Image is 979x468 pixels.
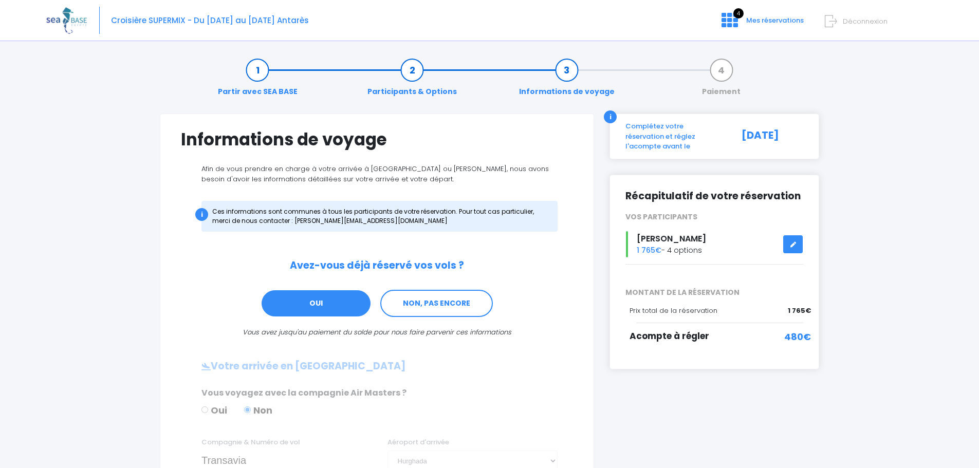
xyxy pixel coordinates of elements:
a: Informations de voyage [514,65,620,97]
a: Participants & Options [362,65,462,97]
div: Complétez votre réservation et réglez l'acompte avant le [618,121,730,152]
div: i [195,208,208,221]
a: Partir avec SEA BASE [213,65,303,97]
div: i [604,110,617,123]
input: Non [244,406,251,413]
a: 4 Mes réservations [713,19,810,29]
i: Vous avez jusqu'au paiement du solde pour nous faire parvenir ces informations [243,327,511,337]
span: Déconnexion [843,16,888,26]
a: NON, PAS ENCORE [380,290,493,317]
div: - 4 options [618,231,811,257]
h2: Avez-vous déjà réservé vos vols ? [181,260,573,272]
span: 1 765€ [788,306,811,316]
span: Vous voyagez avec la compagnie Air Masters ? [201,387,407,399]
h2: Récapitulatif de votre réservation [625,191,803,202]
label: Oui [201,403,227,417]
span: MONTANT DE LA RÉSERVATION [618,287,811,298]
p: Afin de vous prendre en charge à votre arrivée à [GEOGRAPHIC_DATA] ou [PERSON_NAME], nous avons b... [181,164,573,184]
a: OUI [262,290,371,317]
div: [DATE] [730,121,811,152]
span: 1 765€ [637,245,661,255]
span: 480€ [784,330,811,344]
span: [PERSON_NAME] [637,233,706,245]
span: Acompte à régler [630,330,709,342]
label: Aéroport d'arrivée [387,437,449,447]
input: Oui [201,406,208,413]
div: VOS PARTICIPANTS [618,212,811,222]
span: Croisière SUPERMIX - Du [DATE] au [DATE] Antarès [111,15,309,26]
span: 4 [733,8,744,18]
label: Compagnie & Numéro de vol [201,437,300,447]
span: Mes réservations [746,15,804,25]
h1: Informations de voyage [181,129,573,149]
div: Ces informations sont communes à tous les participants de votre réservation. Pour tout cas partic... [201,201,558,232]
h2: Votre arrivée en [GEOGRAPHIC_DATA] [181,361,573,372]
span: Prix total de la réservation [630,306,717,315]
a: Paiement [697,65,746,97]
label: Non [244,403,272,417]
